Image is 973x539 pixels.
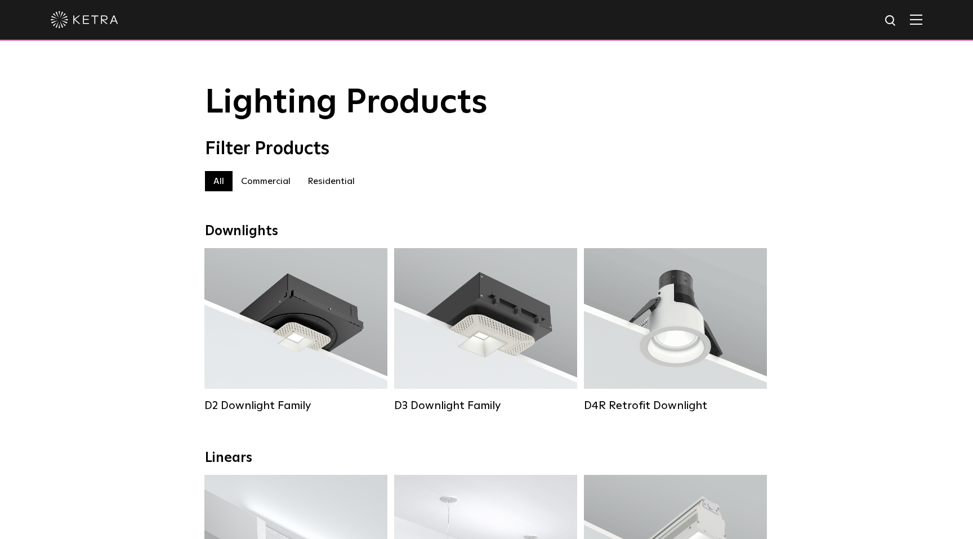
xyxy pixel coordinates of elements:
div: Filter Products [205,138,768,160]
span: Lighting Products [205,86,488,120]
label: All [205,171,233,191]
a: D3 Downlight Family Lumen Output:700 / 900 / 1100Colors:White / Black / Silver / Bronze / Paintab... [394,248,577,412]
label: Commercial [233,171,299,191]
div: Linears [205,450,768,466]
div: Downlights [205,223,768,240]
img: Hamburger%20Nav.svg [910,14,922,25]
div: D4R Retrofit Downlight [584,399,767,412]
div: D3 Downlight Family [394,399,577,412]
img: search icon [884,14,898,28]
a: D4R Retrofit Downlight Lumen Output:800Colors:White / BlackBeam Angles:15° / 25° / 40° / 60°Watta... [584,248,767,412]
div: D2 Downlight Family [204,399,387,412]
label: Residential [299,171,363,191]
img: ketra-logo-2019-white [51,11,118,28]
a: D2 Downlight Family Lumen Output:1200Colors:White / Black / Gloss Black / Silver / Bronze / Silve... [204,248,387,412]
